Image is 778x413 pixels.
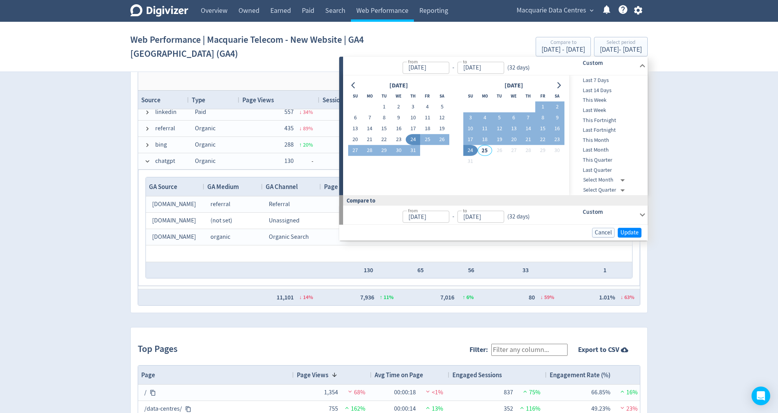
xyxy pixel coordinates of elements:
span: Last 14 Days [569,86,646,95]
span: chatgpt [155,154,175,169]
th: Wednesday [391,91,406,101]
button: 26 [435,134,449,145]
button: Go to next month [553,80,564,91]
span: ↑ [380,294,382,301]
button: 10 [463,123,478,134]
span: referral [155,121,175,136]
button: 21 [363,134,377,145]
span: - [535,287,554,302]
span: ↓ [299,294,302,301]
button: Cancel [592,227,615,237]
button: 29 [377,145,391,156]
span: Unassigned [269,217,300,224]
span: Last Month [569,146,646,154]
span: Avg Time on Page [375,371,423,379]
div: ( 32 days ) [504,63,533,72]
span: referral [210,200,230,208]
span: Update [620,229,639,235]
label: from [408,207,418,214]
div: 1,354 [319,385,338,400]
th: Sunday [463,91,478,101]
span: GA Medium [207,182,239,191]
button: Select period[DATE]- [DATE] [594,37,648,56]
span: 13% [424,405,443,413]
div: [DATE] - [DATE] [541,46,585,53]
button: 18 [420,123,435,134]
button: Go to previous month [348,80,359,91]
span: 75% [521,388,540,396]
span: ↓ [299,108,302,115]
th: Tuesday [377,91,391,101]
div: from-to(32 days)Custom [343,206,648,224]
span: 23% [619,405,638,413]
img: negative-performance.svg [346,388,354,394]
span: Source [141,96,161,104]
button: Update [618,227,641,237]
button: 5 [492,112,506,123]
span: 1 [603,266,606,274]
div: from-to(32 days)Custom [343,75,648,195]
span: ↑ [463,294,465,301]
div: Compare to [541,40,585,46]
button: 30 [550,145,564,156]
div: [DATE] - [DATE] [600,46,642,53]
button: 27 [348,145,363,156]
span: Page Views [242,96,274,104]
strong: Export to CSV [578,345,619,355]
th: Friday [420,91,435,101]
img: negative-performance.svg [619,405,626,411]
span: Referral [269,200,290,208]
th: Monday [363,91,377,101]
span: 14 % [303,294,313,301]
span: Last Week [569,106,646,115]
span: 56 [468,266,474,274]
span: organic [210,233,230,241]
button: 9 [550,112,564,123]
button: 27 [506,145,521,156]
span: <1% [424,388,443,396]
span: Page Views [324,182,356,191]
button: 18 [478,134,492,145]
div: Select period [600,40,642,46]
span: 130 [284,157,294,165]
button: 19 [435,123,449,134]
span: 116% [518,405,540,413]
label: Filter: [470,345,491,354]
span: Macquarie Data Centres [517,4,586,17]
div: Open Intercom Messenger [752,387,770,405]
button: 6 [348,112,363,123]
div: Last Quarter [569,165,646,175]
img: positive-performance.svg [521,388,529,394]
div: This Week [569,95,646,105]
span: 20 % [303,141,313,148]
img: positive-performance.svg [518,405,526,411]
button: 2 [550,101,564,112]
button: 23 [550,134,564,145]
div: Compare to [339,195,648,206]
span: GA Source [149,182,177,191]
img: positive-performance.svg [619,388,626,394]
span: 11,101 [277,293,294,301]
span: 16% [619,388,638,396]
h1: Web Performance | Macquarie Telecom - New Website | GA4 [GEOGRAPHIC_DATA] (GA4) [130,27,442,66]
button: 19 [492,134,506,145]
span: 11 % [384,294,394,301]
h2: Top Pages [138,343,181,356]
button: 16 [391,123,406,134]
button: 31 [406,145,420,156]
button: Macquarie Data Centres [514,4,596,17]
div: This Fortnight [569,115,646,125]
button: 17 [406,123,420,134]
button: 28 [363,145,377,156]
button: 15 [377,123,391,134]
span: 34 % [303,108,313,115]
span: - [294,154,313,169]
button: 8 [535,112,550,123]
button: 22 [377,134,391,145]
span: Last 7 Days [569,76,646,85]
button: 21 [521,134,535,145]
span: Paid [195,108,206,116]
span: Sessions [322,96,346,104]
span: expand_more [588,7,595,14]
label: to [463,58,467,65]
